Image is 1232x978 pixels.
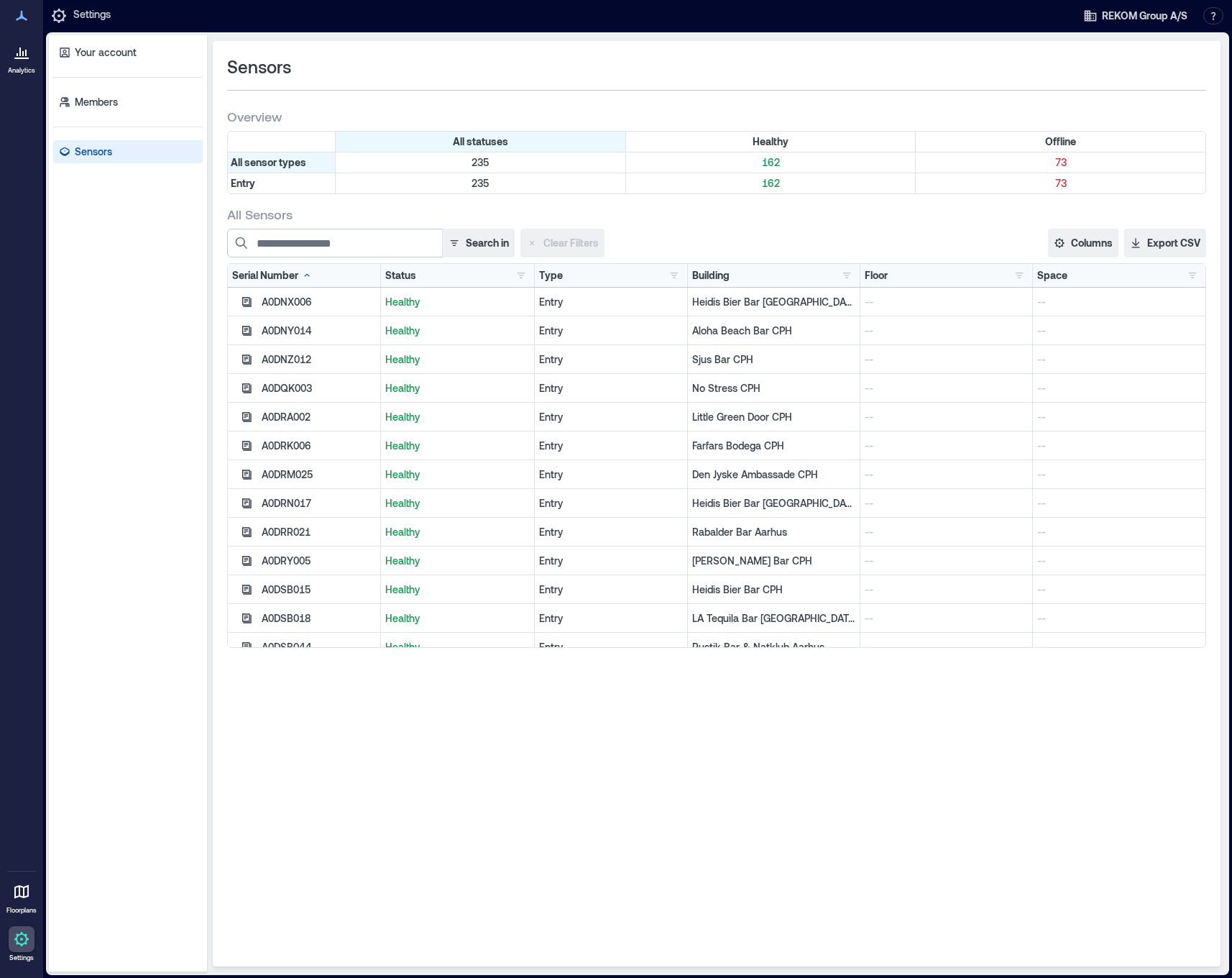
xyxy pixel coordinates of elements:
[865,352,1028,367] p: --
[692,467,855,482] p: Den Jyske Ambassade CPH
[73,7,111,24] p: Settings
[2,874,41,919] a: Floorplans
[8,66,35,75] p: Analytics
[1079,4,1192,27] button: REKOM Group A/S
[232,268,313,283] div: Serial Number
[692,525,855,539] p: Rabalder Bar Aarhus
[865,611,1028,626] p: --
[692,381,855,396] p: No Stress CPH
[865,324,1028,338] p: --
[1037,324,1201,338] p: --
[539,410,683,424] div: Entry
[865,268,888,283] div: Floor
[692,268,730,283] div: Building
[539,381,683,396] div: Entry
[385,268,416,283] div: Status
[626,173,916,193] div: Filter by Type: Entry & Status: Healthy
[520,229,604,257] button: Clear Filters
[692,554,855,568] p: [PERSON_NAME] Bar CPH
[227,206,293,223] span: All Sensors
[916,173,1205,193] div: Filter by Type: Entry & Status: Offline
[1037,410,1201,424] p: --
[626,132,916,152] div: Filter by Status: Healthy
[1037,496,1201,511] p: --
[262,324,377,338] div: A0DNY014
[262,352,377,367] div: A0DNZ012
[339,155,622,170] p: 235
[75,45,137,60] p: Your account
[75,95,118,109] p: Members
[262,554,377,568] div: A0DRY005
[4,35,40,79] a: Analytics
[692,582,855,597] p: Heidis Bier Bar CPH
[539,467,683,482] div: Entry
[692,439,855,453] p: Farfars Bodega CPH
[539,554,683,568] div: Entry
[336,132,626,152] div: All statuses
[53,41,203,64] a: Your account
[53,91,203,114] a: Members
[629,176,913,191] p: 162
[385,324,529,338] p: Healthy
[865,582,1028,597] p: --
[1124,229,1206,257] button: Export CSV
[916,132,1205,152] div: Filter by Status: Offline
[385,467,529,482] p: Healthy
[1048,229,1118,257] button: Columns
[1037,554,1201,568] p: --
[692,410,855,424] p: Little Green Door CPH
[9,954,34,962] p: Settings
[692,640,855,654] p: Rustik Bar & Natklub Aarhus
[1037,439,1201,453] p: --
[385,582,529,597] p: Healthy
[262,410,377,424] div: A0DRA002
[692,324,855,338] p: Aloha Beach Bar CPH
[865,439,1028,453] p: --
[228,173,336,193] div: Filter by Type: Entry
[339,176,622,191] p: 235
[692,496,855,511] p: Heidis Bier Bar [GEOGRAPHIC_DATA]
[865,381,1028,396] p: --
[385,640,529,654] p: Healthy
[6,906,37,915] p: Floorplans
[385,381,529,396] p: Healthy
[629,155,913,170] p: 162
[865,525,1028,539] p: --
[4,922,39,966] a: Settings
[1037,467,1201,482] p: --
[865,554,1028,568] p: --
[385,352,529,367] p: Healthy
[227,108,282,125] span: Overview
[919,176,1203,191] p: 73
[865,640,1028,654] p: --
[75,145,112,159] p: Sensors
[539,352,683,367] div: Entry
[262,439,377,453] div: A0DRK006
[385,295,529,309] p: Healthy
[1037,352,1201,367] p: --
[262,381,377,396] div: A0DQK003
[262,525,377,539] div: A0DRR021
[262,467,377,482] div: A0DRM025
[865,295,1028,309] p: --
[385,439,529,453] p: Healthy
[262,496,377,511] div: A0DRN017
[692,611,855,626] p: LA Tequila Bar [GEOGRAPHIC_DATA]
[865,496,1028,511] p: --
[385,554,529,568] p: Healthy
[539,439,683,453] div: Entry
[53,140,203,163] a: Sensors
[692,295,855,309] p: Heidis Bier Bar [GEOGRAPHIC_DATA] (Closed)
[539,295,683,309] div: Entry
[539,582,683,597] div: Entry
[539,611,683,626] div: Entry
[385,525,529,539] p: Healthy
[1102,9,1187,23] span: REKOM Group A/S
[919,155,1203,170] p: 73
[1037,640,1201,654] p: --
[1037,381,1201,396] p: --
[539,525,683,539] div: Entry
[539,496,683,511] div: Entry
[262,640,377,654] div: A0DSB044
[262,582,377,597] div: A0DSB015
